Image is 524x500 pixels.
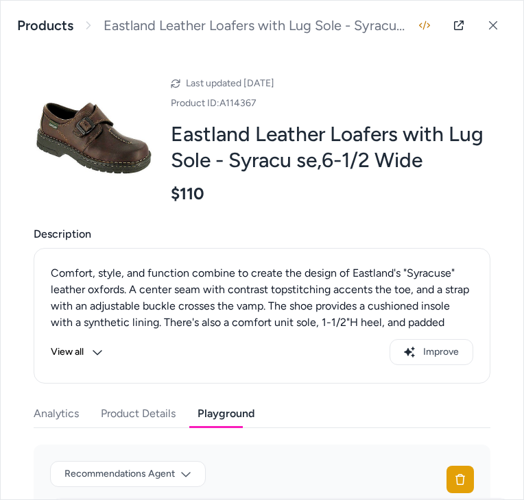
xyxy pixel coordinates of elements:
button: Analytics [34,400,79,427]
span: Eastland Leather Loafers with Lug Sole - Syracu se,6-1/2 Wide [104,17,407,34]
h2: Eastland Leather Loafers with Lug Sole - Syracu se,6-1/2 Wide [171,121,490,173]
span: Product ID: A114367 [171,97,257,110]
button: View all [51,339,103,365]
span: Last updated [DATE] [186,77,274,89]
p: Comfort, style, and function combine to create the design of Eastland's "Syracuse" leather oxford... [51,265,473,380]
button: Improve [390,339,473,365]
a: Products [17,17,73,34]
span: Recommendations Agent [64,467,175,481]
button: Playground [198,400,254,427]
span: Description [34,226,490,242]
img: a114367.001 [34,66,154,187]
button: Product Details [101,400,176,427]
button: Recommendations Agent [50,461,206,487]
nav: breadcrumb [17,17,407,34]
span: $110 [171,184,204,204]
